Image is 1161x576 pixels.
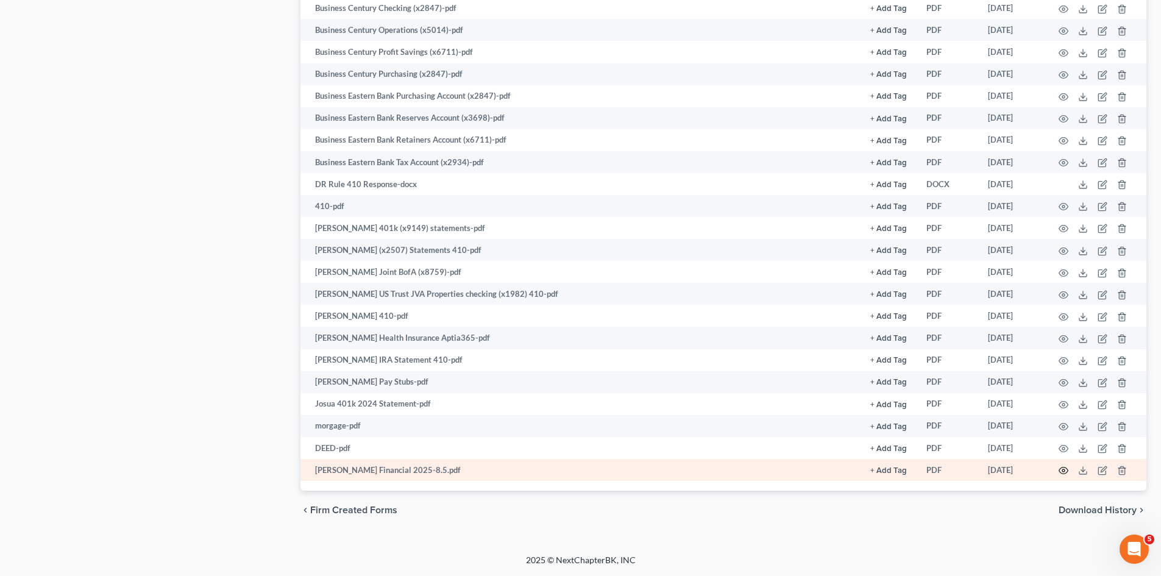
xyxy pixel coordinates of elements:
a: + Add Tag [870,201,907,212]
td: PDF [917,85,978,107]
td: PDF [917,107,978,129]
button: chevron_left Firm Created Forms [300,505,397,515]
button: + Add Tag [870,71,907,79]
i: chevron_left [300,505,310,515]
a: + Add Tag [870,179,907,190]
a: + Add Tag [870,24,907,36]
td: PDF [917,63,978,85]
td: [DATE] [978,107,1044,129]
td: [PERSON_NAME] Joint BofA (x8759)-pdf [300,261,861,283]
td: Business Century Profit Savings (x6711)-pdf [300,41,861,63]
button: + Add Tag [870,291,907,299]
a: + Add Tag [870,134,907,146]
button: + Add Tag [870,93,907,101]
button: + Add Tag [870,159,907,167]
button: + Add Tag [870,5,907,13]
td: PDF [917,327,978,349]
td: PDF [917,151,978,173]
td: [PERSON_NAME] 410-pdf [300,305,861,327]
td: PDF [917,195,978,217]
button: + Add Tag [870,225,907,233]
a: + Add Tag [870,266,907,278]
td: DR Rule 410 Response-docx [300,173,861,195]
td: [PERSON_NAME] 401k (x9149) statements-pdf [300,217,861,239]
i: chevron_right [1137,505,1146,515]
button: + Add Tag [870,137,907,145]
a: + Add Tag [870,244,907,256]
td: [DATE] [978,261,1044,283]
button: + Add Tag [870,181,907,189]
td: [PERSON_NAME] Financial 2025-8.5.pdf [300,459,861,481]
td: PDF [917,19,978,41]
a: + Add Tag [870,112,907,124]
td: PDF [917,393,978,415]
td: [DATE] [978,437,1044,459]
button: + Add Tag [870,49,907,57]
td: PDF [917,415,978,437]
a: + Add Tag [870,398,907,410]
td: [DATE] [978,19,1044,41]
button: + Add Tag [870,203,907,211]
button: + Add Tag [870,313,907,321]
a: + Add Tag [870,443,907,454]
a: + Add Tag [870,332,907,344]
span: 5 [1145,535,1154,544]
td: DOCX [917,173,978,195]
td: PDF [917,41,978,63]
td: morgage-pdf [300,415,861,437]
td: Business Eastern Bank Retainers Account (x6711)-pdf [300,129,861,151]
td: PDF [917,349,978,371]
td: PDF [917,217,978,239]
a: + Add Tag [870,420,907,432]
span: Firm Created Forms [310,505,397,515]
td: [DATE] [978,305,1044,327]
td: [DATE] [978,41,1044,63]
td: [PERSON_NAME] US Trust JVA Properties checking (x1982) 410-pdf [300,283,861,305]
td: Business Century Purchasing (x2847)-pdf [300,63,861,85]
td: [PERSON_NAME] Pay Stubs-pdf [300,371,861,393]
td: Business Eastern Bank Reserves Account (x3698)-pdf [300,107,861,129]
td: [PERSON_NAME] IRA Statement 410-pdf [300,349,861,371]
button: + Add Tag [870,335,907,343]
button: Download History chevron_right [1059,505,1146,515]
td: 410-pdf [300,195,861,217]
td: PDF [917,261,978,283]
button: + Add Tag [870,401,907,409]
a: + Add Tag [870,222,907,234]
td: [DATE] [978,217,1044,239]
a: + Add Tag [870,90,907,102]
td: [DATE] [978,173,1044,195]
td: DEED-pdf [300,437,861,459]
a: + Add Tag [870,376,907,388]
td: PDF [917,129,978,151]
td: [DATE] [978,283,1044,305]
a: + Add Tag [870,310,907,322]
button: + Add Tag [870,115,907,123]
td: PDF [917,371,978,393]
td: [DATE] [978,239,1044,261]
button: + Add Tag [870,247,907,255]
td: [DATE] [978,327,1044,349]
a: + Add Tag [870,464,907,476]
td: [DATE] [978,415,1044,437]
td: [DATE] [978,459,1044,481]
a: + Add Tag [870,157,907,168]
td: [DATE] [978,371,1044,393]
td: [PERSON_NAME] (x2507) Statements 410-pdf [300,239,861,261]
td: [DATE] [978,63,1044,85]
td: [DATE] [978,195,1044,217]
td: PDF [917,239,978,261]
td: [DATE] [978,85,1044,107]
a: + Add Tag [870,68,907,80]
button: + Add Tag [870,27,907,35]
td: PDF [917,283,978,305]
span: Download History [1059,505,1137,515]
td: [DATE] [978,393,1044,415]
td: [DATE] [978,151,1044,173]
a: + Add Tag [870,46,907,58]
a: + Add Tag [870,288,907,300]
td: PDF [917,437,978,459]
button: + Add Tag [870,379,907,386]
td: Business Century Operations (x5014)-pdf [300,19,861,41]
td: [DATE] [978,129,1044,151]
